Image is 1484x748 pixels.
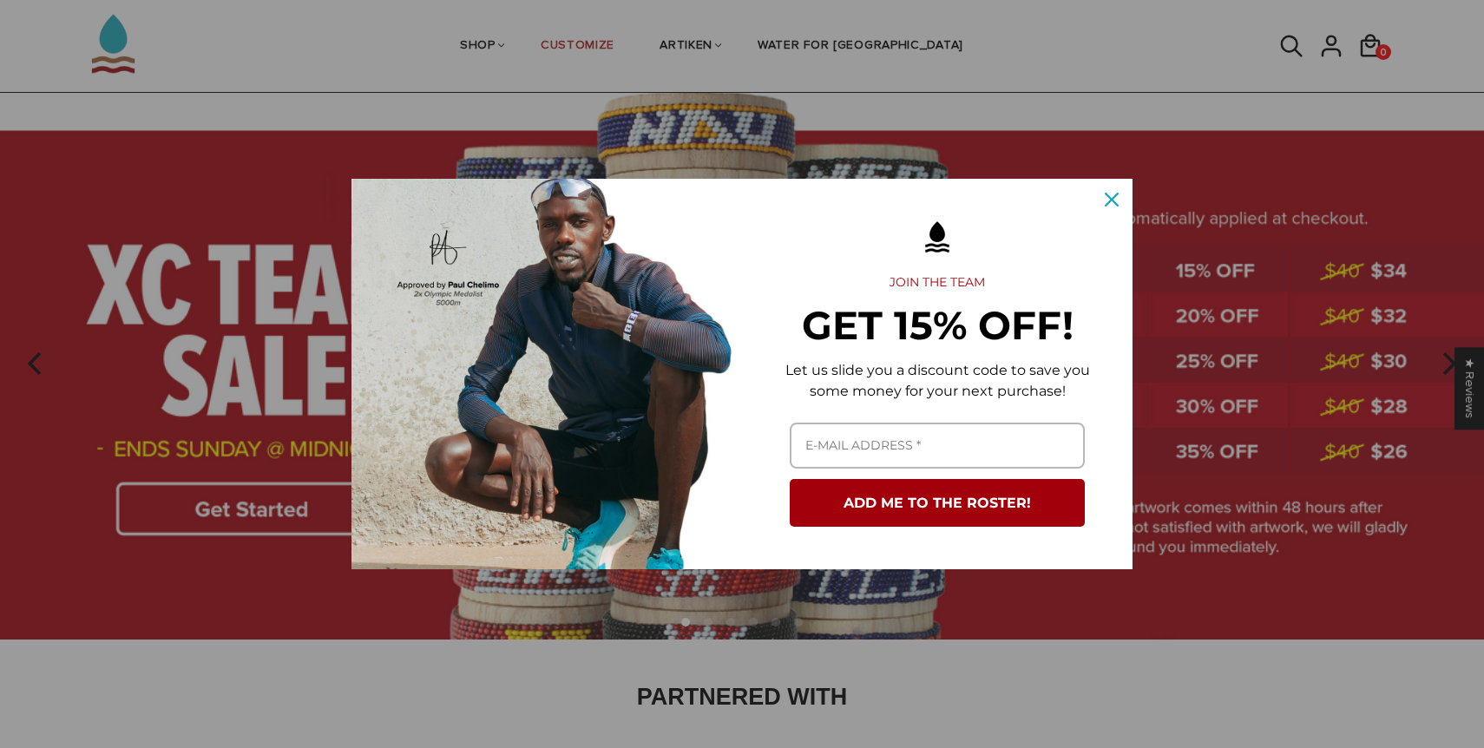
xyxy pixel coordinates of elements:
[1105,193,1119,207] svg: close icon
[790,479,1085,527] button: ADD ME TO THE ROSTER!
[1091,179,1133,220] button: Close
[790,423,1085,469] input: Email field
[770,360,1105,402] p: Let us slide you a discount code to save you some money for your next purchase!
[770,275,1105,291] h2: JOIN THE TEAM
[802,301,1074,349] strong: GET 15% OFF!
